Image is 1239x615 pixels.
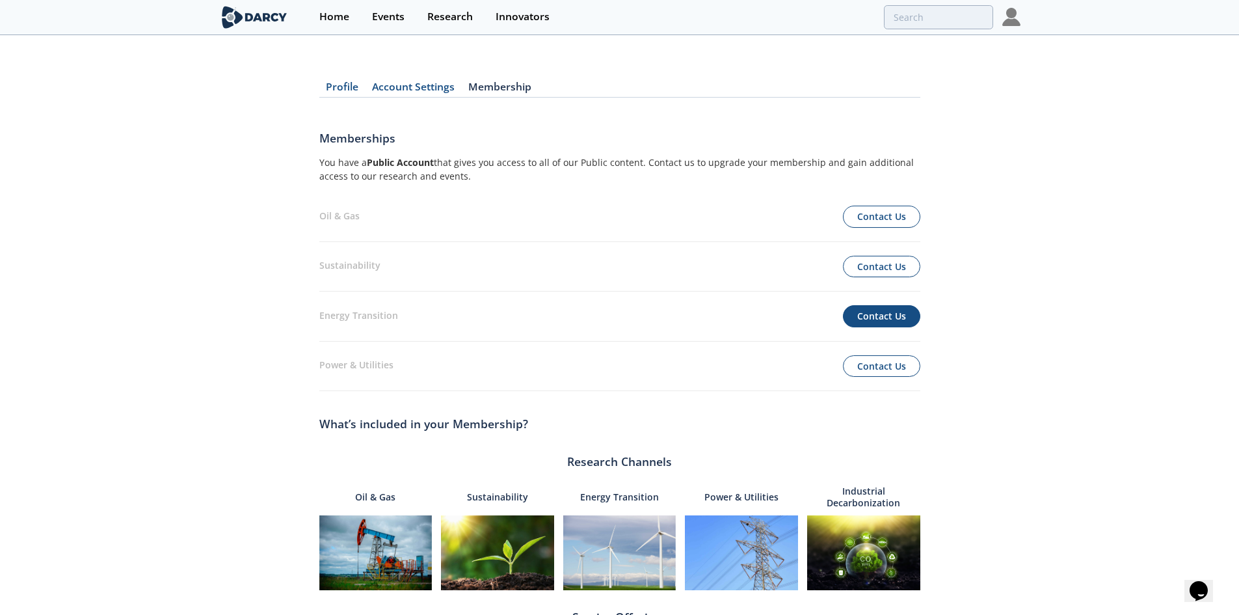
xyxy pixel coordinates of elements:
[843,256,920,278] button: Contact Us
[563,515,676,591] img: energy-e11202bc638c76e8d54b5a3ddfa9579d.jpg
[319,453,920,470] div: Research Channels
[843,206,920,228] button: Contact Us
[366,82,462,98] a: Account Settings
[319,130,920,156] h1: Memberships
[319,12,349,22] div: Home
[319,156,920,192] div: You have a that gives you access to all of our Public content. Contact us to upgrade your members...
[319,515,433,591] img: oilandgas-64dff166b779d667df70ba2f03b7bb17.jpg
[219,6,290,29] img: logo-wide.svg
[319,358,620,374] p: Power & Utilities
[319,209,620,225] p: Oil & Gas
[319,308,620,325] p: Energy Transition
[685,515,798,591] img: power-0245a545bc4df729e8541453bebf1337.jpg
[1184,563,1226,602] iframe: chat widget
[427,12,473,22] div: Research
[355,484,395,511] p: Oil & Gas
[807,515,920,591] img: industrial-decarbonization-299db23ffd2d26ea53b85058e0ea4a31.jpg
[580,484,659,511] p: Energy Transition
[372,12,405,22] div: Events
[441,515,554,591] img: sustainability-770903ad21d5b8021506027e77cf2c8d.jpg
[704,484,779,511] p: Power & Utilities
[843,305,920,327] button: Contact Us
[462,82,539,98] a: Membership
[467,484,528,511] p: Sustainability
[1002,8,1020,26] img: Profile
[319,409,920,439] div: What’s included in your Membership?
[319,258,620,275] p: Sustainability
[807,484,920,511] p: Industrial Decarbonization
[884,5,993,29] input: Advanced Search
[319,82,366,98] a: Profile
[367,156,434,169] b: Public Account
[843,355,920,377] button: Contact Us
[496,12,550,22] div: Innovators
